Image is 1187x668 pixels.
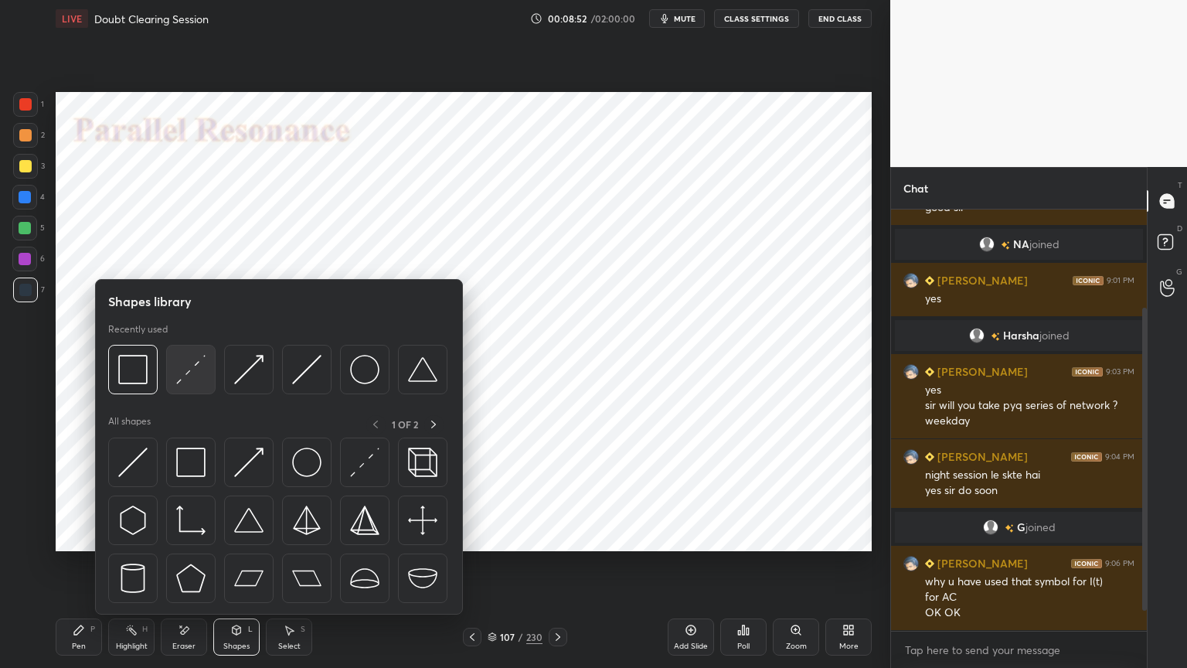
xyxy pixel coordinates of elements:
p: Chat [891,168,940,209]
img: svg+xml;charset=utf-8,%3Csvg%20xmlns%3D%22http%3A%2F%2Fwww.w3.org%2F2000%2Fsvg%22%20width%3D%2234... [350,506,379,535]
div: Pen [72,642,86,650]
img: svg+xml;charset=utf-8,%3Csvg%20xmlns%3D%22http%3A%2F%2Fwww.w3.org%2F2000%2Fsvg%22%20width%3D%2236... [350,355,379,384]
div: yes [925,291,1134,307]
img: svg+xml;charset=utf-8,%3Csvg%20xmlns%3D%22http%3A%2F%2Fwww.w3.org%2F2000%2Fsvg%22%20width%3D%2234... [118,355,148,384]
img: iconic-dark.1390631f.png [1071,452,1102,462]
div: sir will you take pyq series of network ? [925,398,1134,414]
div: 9:04 PM [1105,452,1134,462]
img: svg+xml;charset=utf-8,%3Csvg%20xmlns%3D%22http%3A%2F%2Fwww.w3.org%2F2000%2Fsvg%22%20width%3D%2234... [292,506,321,535]
div: Eraser [172,642,196,650]
div: OK OK [925,605,1134,621]
img: svg+xml;charset=utf-8,%3Csvg%20xmlns%3D%22http%3A%2F%2Fwww.w3.org%2F2000%2Fsvg%22%20width%3D%2238... [234,506,264,535]
div: 3 [13,154,45,179]
div: for AC [925,590,1134,605]
img: 3ff106bf352749fe9b4a8bd31eb9a111.7824843_ [903,449,919,465]
p: D [1177,223,1182,234]
img: no-rating-badge.077c3623.svg [1001,241,1010,250]
img: iconic-dark.1390631f.png [1072,367,1103,377]
div: P [90,625,95,633]
img: svg+xml;charset=utf-8,%3Csvg%20xmlns%3D%22http%3A%2F%2Fwww.w3.org%2F2000%2Fsvg%22%20width%3D%2233... [176,506,206,535]
span: joined [1029,238,1059,250]
img: svg+xml;charset=utf-8,%3Csvg%20xmlns%3D%22http%3A%2F%2Fwww.w3.org%2F2000%2Fsvg%22%20width%3D%2230... [118,448,148,477]
div: 9:03 PM [1106,367,1134,377]
div: 4 [12,185,45,210]
div: 6 [12,247,45,271]
img: svg+xml;charset=utf-8,%3Csvg%20xmlns%3D%22http%3A%2F%2Fwww.w3.org%2F2000%2Fsvg%22%20width%3D%2234... [176,448,206,477]
span: NA [1013,238,1029,250]
p: G [1176,266,1182,278]
img: svg+xml;charset=utf-8,%3Csvg%20xmlns%3D%22http%3A%2F%2Fwww.w3.org%2F2000%2Fsvg%22%20width%3D%2236... [292,448,321,477]
img: Learner_Badge_beginner_1_8b307cf2a0.svg [925,559,934,568]
div: Add Slide [674,642,708,650]
div: / [519,632,523,642]
img: svg+xml;charset=utf-8,%3Csvg%20xmlns%3D%22http%3A%2F%2Fwww.w3.org%2F2000%2Fsvg%22%20width%3D%2240... [408,506,437,535]
div: L [248,625,253,633]
img: default.png [983,520,998,535]
img: no-rating-badge.077c3623.svg [1005,524,1014,533]
div: 2 [13,123,45,148]
img: svg+xml;charset=utf-8,%3Csvg%20xmlns%3D%22http%3A%2F%2Fwww.w3.org%2F2000%2Fsvg%22%20width%3D%2230... [234,355,264,384]
img: 3ff106bf352749fe9b4a8bd31eb9a111.7824843_ [903,556,919,571]
img: svg+xml;charset=utf-8,%3Csvg%20xmlns%3D%22http%3A%2F%2Fwww.w3.org%2F2000%2Fsvg%22%20width%3D%2238... [350,564,379,593]
h4: Doubt Clearing Session [94,12,209,26]
div: More [839,642,859,650]
img: iconic-dark.1390631f.png [1071,559,1102,568]
img: Learner_Badge_beginner_1_8b307cf2a0.svg [925,452,934,462]
img: svg+xml;charset=utf-8,%3Csvg%20xmlns%3D%22http%3A%2F%2Fwww.w3.org%2F2000%2Fsvg%22%20width%3D%2234... [176,564,206,593]
div: S [301,625,305,633]
div: 230 [526,630,542,644]
span: joined [1039,329,1070,342]
span: joined [1025,521,1056,533]
button: End Class [808,9,872,28]
div: yes sir do soon [925,483,1134,499]
img: 3ff106bf352749fe9b4a8bd31eb9a111.7824843_ [903,364,919,380]
div: 1 [13,92,44,117]
div: yes [925,383,1134,398]
img: default.png [979,237,995,252]
div: weekday [925,414,1134,429]
img: svg+xml;charset=utf-8,%3Csvg%20xmlns%3D%22http%3A%2F%2Fwww.w3.org%2F2000%2Fsvg%22%20width%3D%2230... [350,448,379,477]
div: LIVE [56,9,88,28]
div: 107 [500,632,515,642]
h6: [PERSON_NAME] [934,555,1028,571]
h6: [PERSON_NAME] [934,363,1028,380]
div: 5 [12,216,45,240]
div: Zoom [786,642,807,650]
img: svg+xml;charset=utf-8,%3Csvg%20xmlns%3D%22http%3A%2F%2Fwww.w3.org%2F2000%2Fsvg%22%20width%3D%2230... [234,448,264,477]
img: svg+xml;charset=utf-8,%3Csvg%20xmlns%3D%22http%3A%2F%2Fwww.w3.org%2F2000%2Fsvg%22%20width%3D%2230... [176,355,206,384]
div: why u have used that symbol for I(t) [925,574,1134,590]
div: grid [891,210,1147,631]
p: All shapes [108,415,151,435]
div: night session le skte hai [925,468,1134,483]
button: CLASS SETTINGS [714,9,799,28]
span: G [1017,521,1025,533]
img: svg+xml;charset=utf-8,%3Csvg%20xmlns%3D%22http%3A%2F%2Fwww.w3.org%2F2000%2Fsvg%22%20width%3D%2238... [408,355,437,384]
p: 1 OF 2 [392,418,418,431]
div: 9:01 PM [1107,276,1134,285]
img: svg+xml;charset=utf-8,%3Csvg%20xmlns%3D%22http%3A%2F%2Fwww.w3.org%2F2000%2Fsvg%22%20width%3D%2244... [292,564,321,593]
img: no-rating-badge.077c3623.svg [991,332,1000,341]
img: svg+xml;charset=utf-8,%3Csvg%20xmlns%3D%22http%3A%2F%2Fwww.w3.org%2F2000%2Fsvg%22%20width%3D%2244... [234,564,264,593]
p: T [1178,179,1182,191]
img: Learner_Badge_beginner_1_8b307cf2a0.svg [925,276,934,285]
img: default.png [969,328,985,343]
h6: [PERSON_NAME] [934,272,1028,288]
h5: Shapes library [108,292,192,311]
img: svg+xml;charset=utf-8,%3Csvg%20xmlns%3D%22http%3A%2F%2Fwww.w3.org%2F2000%2Fsvg%22%20width%3D%2238... [408,564,437,593]
img: svg+xml;charset=utf-8,%3Csvg%20xmlns%3D%22http%3A%2F%2Fwww.w3.org%2F2000%2Fsvg%22%20width%3D%2230... [118,506,148,535]
img: svg+xml;charset=utf-8,%3Csvg%20xmlns%3D%22http%3A%2F%2Fwww.w3.org%2F2000%2Fsvg%22%20width%3D%2230... [292,355,321,384]
img: 3ff106bf352749fe9b4a8bd31eb9a111.7824843_ [903,273,919,288]
div: Shapes [223,642,250,650]
img: svg+xml;charset=utf-8,%3Csvg%20xmlns%3D%22http%3A%2F%2Fwww.w3.org%2F2000%2Fsvg%22%20width%3D%2228... [118,564,148,593]
div: Poll [737,642,750,650]
div: H [142,625,148,633]
button: mute [649,9,705,28]
div: Highlight [116,642,148,650]
img: svg+xml;charset=utf-8,%3Csvg%20xmlns%3D%22http%3A%2F%2Fwww.w3.org%2F2000%2Fsvg%22%20width%3D%2235... [408,448,437,477]
div: Select [278,642,301,650]
p: Recently used [108,323,168,336]
span: mute [674,13,696,24]
img: iconic-dark.1390631f.png [1073,276,1104,285]
img: Learner_Badge_beginner_1_8b307cf2a0.svg [925,367,934,377]
span: Harsha [1003,329,1039,342]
